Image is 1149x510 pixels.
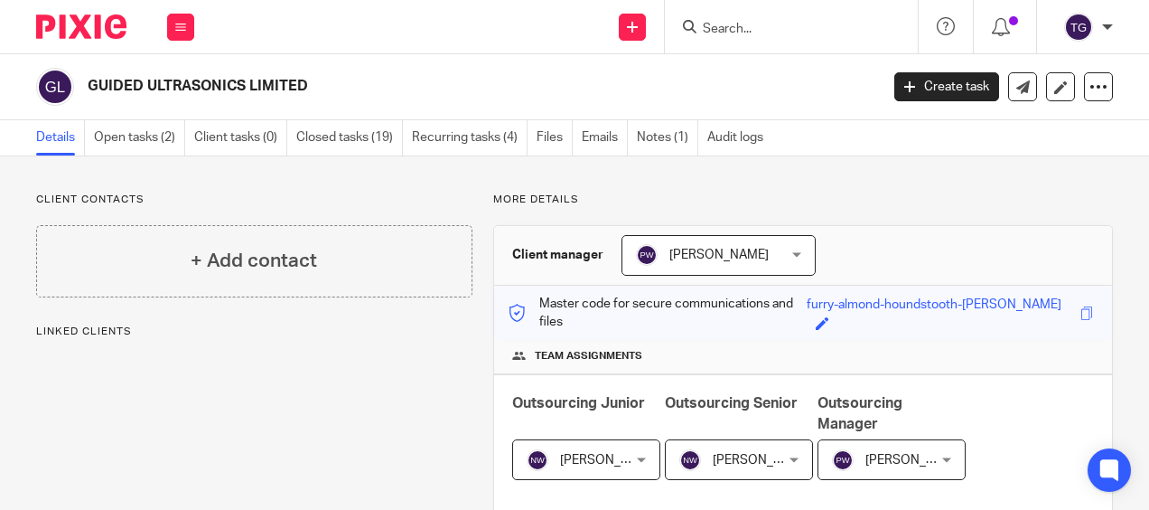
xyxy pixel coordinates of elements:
img: svg%3E [36,68,74,106]
img: svg%3E [1064,13,1093,42]
span: Outsourcing Junior [512,396,645,411]
a: Closed tasks (19) [296,120,403,156]
div: furry-almond-houndstooth-[PERSON_NAME] [807,296,1061,316]
a: Emails [582,120,628,156]
input: Search [701,22,864,38]
span: [PERSON_NAME] [713,454,812,467]
a: Files [537,120,573,156]
a: Client tasks (0) [194,120,287,156]
a: Notes (1) [637,120,698,156]
a: Audit logs [707,120,772,156]
img: Pixie [36,14,126,39]
a: Recurring tasks (4) [412,120,528,156]
img: svg%3E [527,449,548,471]
a: Details [36,120,85,156]
span: Outsourcing Senior [665,396,798,411]
span: Outsourcing Manager [817,396,902,431]
h3: Client manager [512,246,603,264]
h2: GUIDED ULTRASONICS LIMITED [88,77,711,96]
a: Open tasks (2) [94,120,185,156]
p: Client contacts [36,193,472,207]
span: [PERSON_NAME] [560,454,659,467]
a: Create task [894,72,999,101]
span: Team assignments [535,349,642,364]
p: More details [493,193,1113,207]
span: [PERSON_NAME] [669,249,769,261]
h4: + Add contact [191,247,317,275]
span: [PERSON_NAME] [865,454,965,467]
img: svg%3E [832,449,854,471]
img: svg%3E [679,449,701,471]
p: Master code for secure communications and files [508,295,807,332]
p: Linked clients [36,325,472,339]
img: svg%3E [636,244,658,266]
